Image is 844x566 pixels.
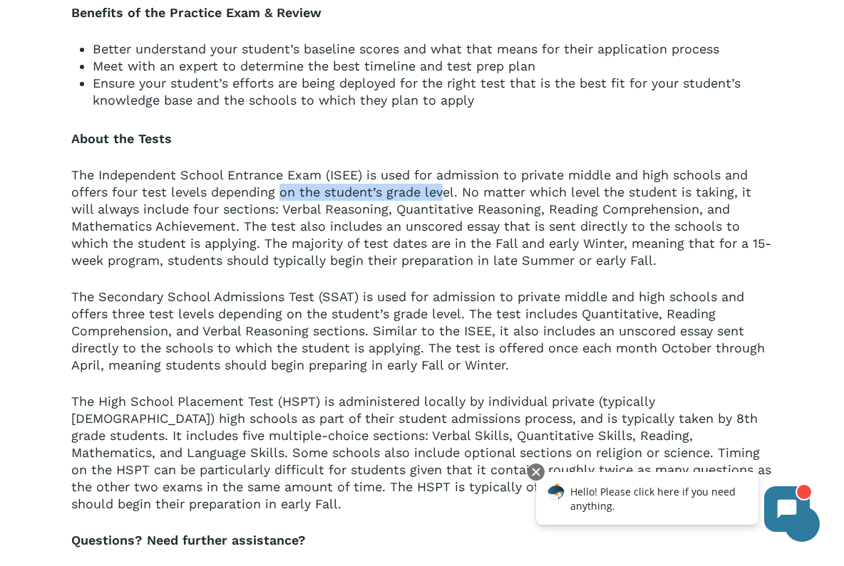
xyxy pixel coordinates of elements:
iframe: Chatbot [521,461,824,546]
strong: About the Tests [71,131,172,146]
li: Ensure your student’s efforts are being deployed for the right test that is the best fit for your... [93,75,773,109]
strong: Benefits of the Practice Exam & Review [71,5,321,20]
p: The High School Placement Test (HSPT) is administered locally by individual private (typically [D... [71,393,773,532]
p: The Independent School Entrance Exam (ISEE) is used for admission to private middle and high scho... [71,167,773,288]
strong: Questions? Need further assistance? [71,533,306,547]
li: Better understand your student’s baseline scores and what that means for their application process [93,41,773,58]
li: Meet with an expert to determine the best timeline and test prep plan [93,58,773,75]
p: The Secondary School Admissions Test (SSAT) is used for admission to private middle and high scho... [71,288,773,393]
